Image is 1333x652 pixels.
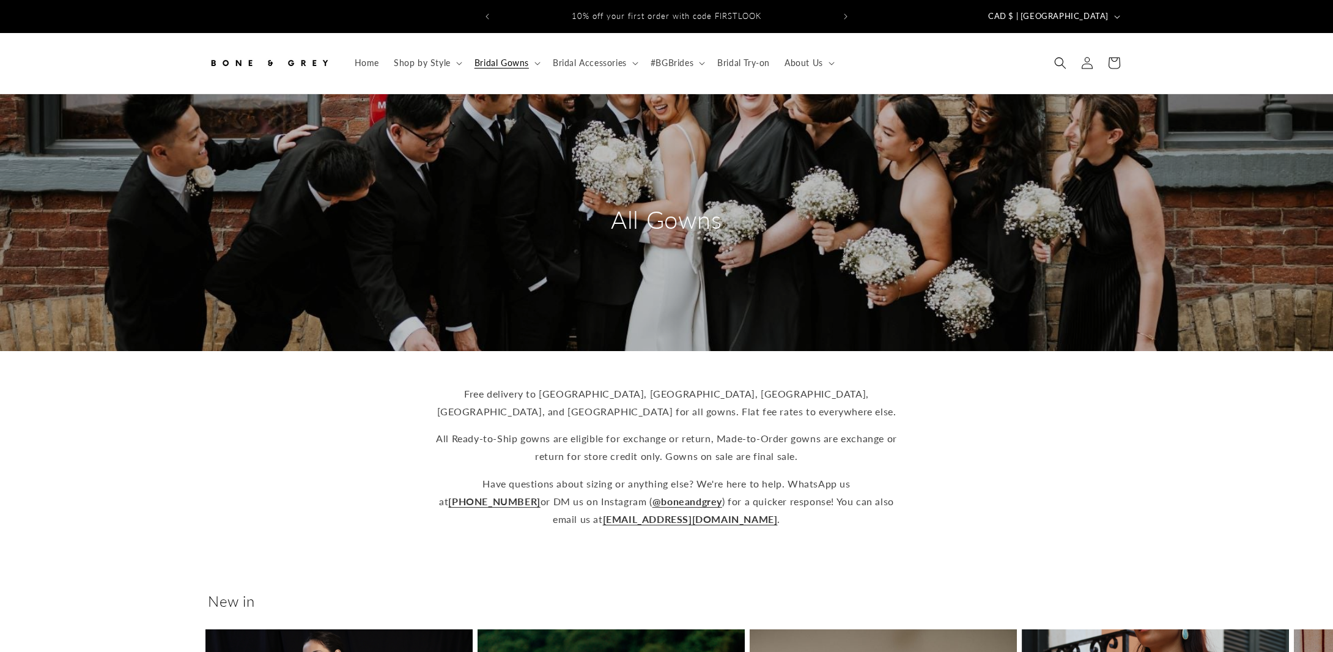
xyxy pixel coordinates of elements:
[550,204,783,235] h2: All Gowns
[474,57,529,69] span: Bridal Gowns
[553,57,627,69] span: Bridal Accessories
[386,50,467,76] summary: Shop by Style
[355,57,379,69] span: Home
[208,50,330,76] img: Bone and Grey Bridal
[777,50,840,76] summary: About Us
[572,11,761,21] span: 10% off your first order with code FIRSTLOOK
[428,475,905,528] p: Have questions about sizing or anything else? We're here to help. WhatsApp us at or DM us on Inst...
[710,50,777,76] a: Bridal Try-on
[1047,50,1074,76] summary: Search
[204,45,335,81] a: Bone and Grey Bridal
[981,5,1125,28] button: CAD $ | [GEOGRAPHIC_DATA]
[651,57,693,69] span: #BGBrides
[603,513,778,525] a: [EMAIL_ADDRESS][DOMAIN_NAME]
[347,50,386,76] a: Home
[428,385,905,421] p: Free delivery to [GEOGRAPHIC_DATA], [GEOGRAPHIC_DATA], [GEOGRAPHIC_DATA], [GEOGRAPHIC_DATA], and ...
[545,50,643,76] summary: Bridal Accessories
[717,57,770,69] span: Bridal Try-on
[474,5,501,28] button: Previous announcement
[832,5,859,28] button: Next announcement
[652,495,722,507] a: @boneandgrey
[643,50,710,76] summary: #BGBrides
[785,57,823,69] span: About Us
[394,57,451,69] span: Shop by Style
[208,591,1125,610] h2: New in
[448,495,540,507] a: [PHONE_NUMBER]
[428,430,905,465] p: All Ready-to-Ship gowns are eligible for exchange or return, Made-to-Order gowns are exchange or ...
[988,10,1109,23] span: CAD $ | [GEOGRAPHIC_DATA]
[467,50,545,76] summary: Bridal Gowns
